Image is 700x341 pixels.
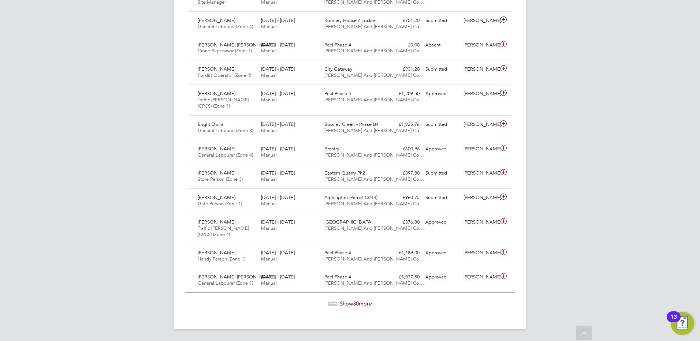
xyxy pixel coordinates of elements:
[198,127,253,134] span: General Labourer (Zone 3)
[384,271,422,283] div: £1,037.50
[198,219,235,225] span: [PERSON_NAME]
[461,271,499,283] div: [PERSON_NAME]
[198,194,235,201] span: [PERSON_NAME]
[422,247,461,259] div: Approved
[261,201,277,207] span: Manual
[198,23,253,30] span: General Labourer (Zone 4)
[422,192,461,204] div: Submitted
[324,90,351,97] span: Peel Phase 4
[261,90,295,97] span: [DATE] - [DATE]
[461,88,499,100] div: [PERSON_NAME]
[324,17,380,23] span: Romney House / Lockle…
[384,63,422,75] div: £931.20
[261,48,277,54] span: Manual
[422,119,461,131] div: Submitted
[198,66,235,72] span: [PERSON_NAME]
[384,119,422,131] div: £1,925.76
[198,121,224,127] span: Bright Dwira
[324,97,424,103] span: [PERSON_NAME] And [PERSON_NAME] Co…
[422,167,461,179] div: Submitted
[461,119,499,131] div: [PERSON_NAME]
[198,274,275,280] span: [PERSON_NAME] [PERSON_NAME]
[261,274,295,280] span: [DATE] - [DATE]
[261,256,277,262] span: Manual
[461,167,499,179] div: [PERSON_NAME]
[461,63,499,75] div: [PERSON_NAME]
[422,15,461,27] div: Submitted
[324,274,351,280] span: Peel Phase 4
[340,300,372,307] span: Show more
[324,152,424,158] span: [PERSON_NAME] And [PERSON_NAME] Co…
[324,42,351,48] span: Peel Phase 4
[324,176,424,182] span: [PERSON_NAME] And [PERSON_NAME] Co…
[198,176,243,182] span: Store Person (Zone 3)
[324,121,379,127] span: Boorley Green - Phase B4
[198,17,240,23] span: [PERSON_NAME]…
[384,88,422,100] div: £1,209.50
[324,256,424,262] span: [PERSON_NAME] And [PERSON_NAME] Co…
[324,225,424,231] span: [PERSON_NAME] And [PERSON_NAME] Co…
[384,143,422,155] div: £600.96
[198,152,253,158] span: General Labourer (Zone 4)
[422,63,461,75] div: Submitted
[261,23,277,30] span: Manual
[422,271,461,283] div: Approved
[422,143,461,155] div: Approved
[324,280,424,286] span: [PERSON_NAME] And [PERSON_NAME] Co…
[324,250,351,256] span: Peel Phase 4
[261,280,277,286] span: Manual
[324,146,339,152] span: Brentry
[384,15,422,27] div: £751.20
[324,48,424,54] span: [PERSON_NAME] And [PERSON_NAME] Co…
[671,312,694,335] button: Open Resource Center, 13 new notifications
[324,72,424,78] span: [PERSON_NAME] And [PERSON_NAME] Co…
[261,219,295,225] span: [DATE] - [DATE]
[461,143,499,155] div: [PERSON_NAME]
[261,194,295,201] span: [DATE] - [DATE]
[198,72,251,78] span: Forklift Operator (Zone 4)
[198,256,245,262] span: Handy Person (Zone 1)
[324,23,424,30] span: [PERSON_NAME] And [PERSON_NAME] Co…
[422,39,461,51] div: Absent
[198,170,235,176] span: [PERSON_NAME]
[324,201,424,207] span: [PERSON_NAME] And [PERSON_NAME] Co…
[384,216,422,228] div: £876.80
[198,146,235,152] span: [PERSON_NAME]
[198,90,240,97] span: [PERSON_NAME]…
[198,280,253,286] span: General Labourer (Zone 1)
[384,192,422,204] div: £960.75
[461,247,499,259] div: [PERSON_NAME]
[384,167,422,179] div: £897.30
[261,152,277,158] span: Manual
[261,250,295,256] span: [DATE] - [DATE]
[261,170,295,176] span: [DATE] - [DATE]
[461,216,499,228] div: [PERSON_NAME]
[261,127,277,134] span: Manual
[198,225,249,237] span: Traffic [PERSON_NAME] (CPCS) (Zone 4)
[198,250,235,256] span: [PERSON_NAME]
[324,127,424,134] span: [PERSON_NAME] And [PERSON_NAME] Co…
[461,15,499,27] div: [PERSON_NAME]
[261,17,295,23] span: [DATE] - [DATE]
[198,97,249,109] span: Traffic [PERSON_NAME] (CPCS) (Zone 1)
[324,66,352,72] span: City Gateway
[261,121,295,127] span: [DATE] - [DATE]
[198,42,275,48] span: [PERSON_NAME] [PERSON_NAME]
[261,146,295,152] span: [DATE] - [DATE]
[461,192,499,204] div: [PERSON_NAME]
[261,72,277,78] span: Manual
[384,39,422,51] div: £0.00
[384,247,422,259] div: £1,189.00
[261,225,277,231] span: Manual
[324,194,377,201] span: Alphington (Parcel 13/14)
[261,176,277,182] span: Manual
[461,39,499,51] div: [PERSON_NAME]
[670,317,677,326] div: 13
[261,97,277,103] span: Manual
[422,216,461,228] div: Approved
[422,88,461,100] div: Approved
[353,300,359,307] span: 30
[324,170,365,176] span: Eastern Quarry Ph2
[261,42,295,48] span: [DATE] - [DATE]
[324,219,372,225] span: [GEOGRAPHIC_DATA]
